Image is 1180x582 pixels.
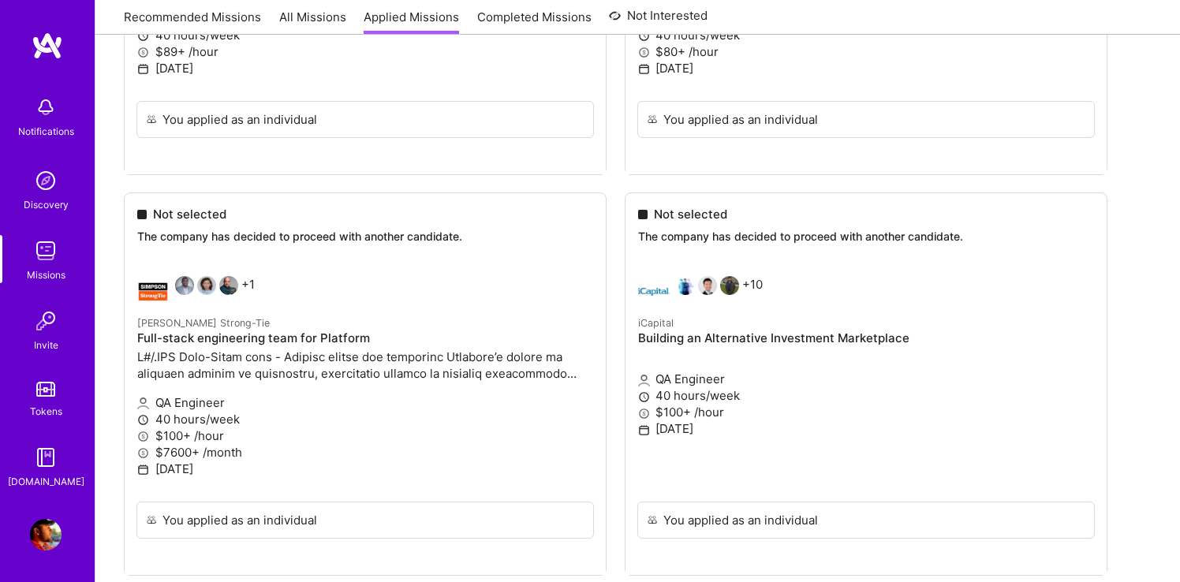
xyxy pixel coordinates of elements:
div: Missions [27,267,65,283]
div: Tokens [30,403,62,420]
img: tokens [36,382,55,397]
div: Notifications [18,123,74,140]
img: User Avatar [30,519,62,550]
a: User Avatar [26,519,65,550]
a: All Missions [279,9,346,35]
img: guide book [30,442,62,473]
img: Invite [30,305,62,337]
img: logo [32,32,63,60]
img: teamwork [30,235,62,267]
div: Discovery [24,196,69,213]
div: Invite [34,337,58,353]
img: discovery [30,165,62,196]
a: Recommended Missions [124,9,261,35]
a: Applied Missions [364,9,459,35]
a: Completed Missions [477,9,592,35]
div: [DOMAIN_NAME] [8,473,84,490]
img: bell [30,91,62,123]
a: Not Interested [609,6,708,35]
